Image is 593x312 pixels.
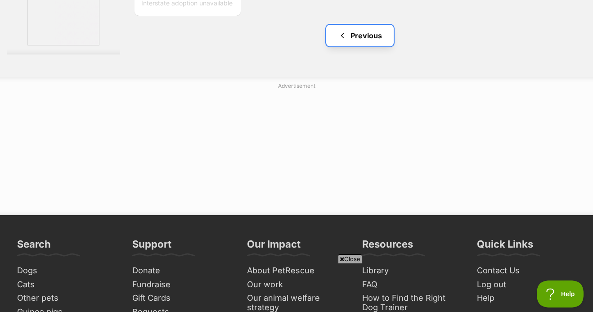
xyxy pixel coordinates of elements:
[362,238,413,256] h3: Resources
[537,280,584,307] iframe: Help Scout Beacon - Open
[17,238,51,256] h3: Search
[473,291,580,305] a: Help
[132,238,171,256] h3: Support
[473,278,580,292] a: Log out
[129,278,235,292] a: Fundraise
[134,25,586,46] nav: Pagination
[473,264,580,278] a: Contact Us
[13,291,120,305] a: Other pets
[13,278,120,292] a: Cats
[78,94,515,206] iframe: Advertisement
[133,267,460,307] iframe: Advertisement
[326,25,394,46] a: Previous page
[13,264,120,278] a: Dogs
[129,264,235,278] a: Donate
[247,238,301,256] h3: Our Impact
[65,0,71,7] img: adc.png
[129,291,235,305] a: Gift Cards
[477,238,533,256] h3: Quick Links
[338,254,362,263] span: Close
